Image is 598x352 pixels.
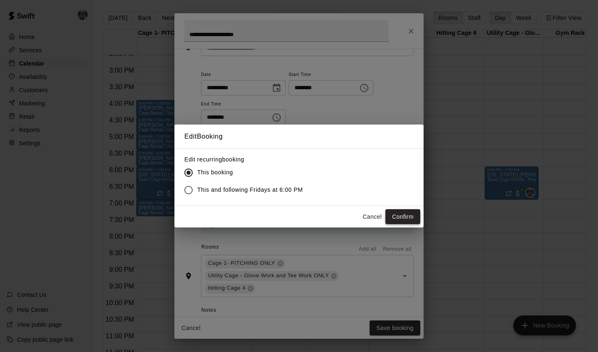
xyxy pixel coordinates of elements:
[184,155,309,164] label: Edit recurring booking
[174,125,424,149] h2: Edit Booking
[385,209,420,225] button: Confirm
[359,209,385,225] button: Cancel
[197,186,303,194] span: This and following Fridays at 6:00 PM
[197,168,233,177] span: This booking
